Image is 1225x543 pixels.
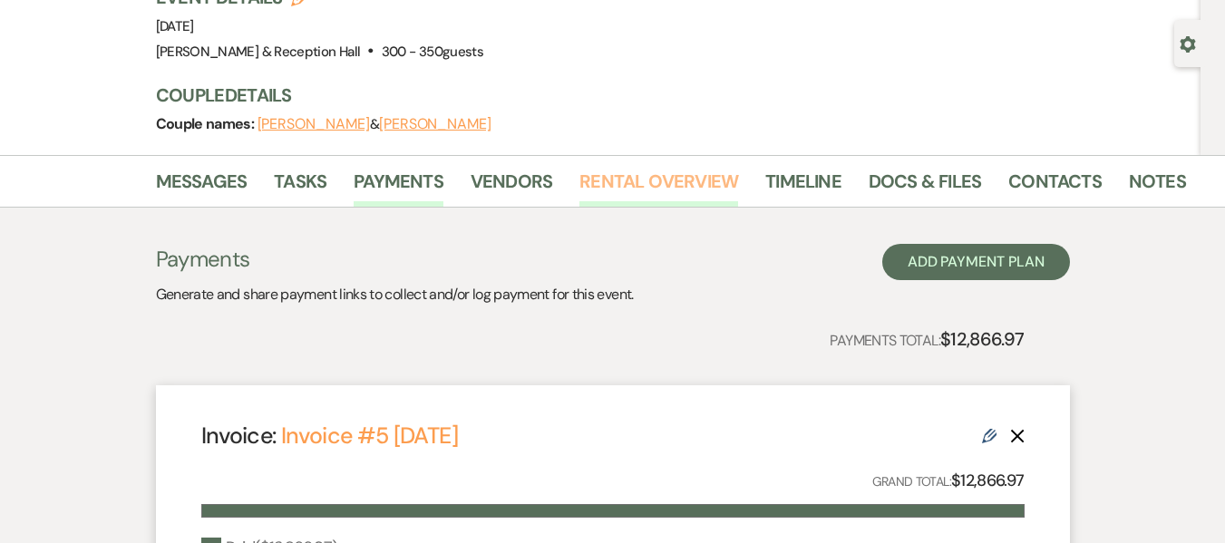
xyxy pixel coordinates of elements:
[382,43,483,61] span: 300 - 350 guests
[951,470,1025,491] strong: $12,866.97
[274,167,326,207] a: Tasks
[471,167,552,207] a: Vendors
[882,244,1070,280] button: Add Payment Plan
[1129,167,1186,207] a: Notes
[156,114,258,133] span: Couple names:
[201,420,458,451] h4: Invoice:
[354,167,443,207] a: Payments
[156,17,194,35] span: [DATE]
[379,117,491,131] button: [PERSON_NAME]
[156,283,634,306] p: Generate and share payment links to collect and/or log payment for this event.
[258,115,491,133] span: &
[156,244,634,275] h3: Payments
[156,43,361,61] span: [PERSON_NAME] & Reception Hall
[765,167,841,207] a: Timeline
[869,167,981,207] a: Docs & Files
[156,82,1172,108] h3: Couple Details
[1180,34,1196,52] button: Open lead details
[281,421,458,451] a: Invoice #5 [DATE]
[830,325,1024,354] p: Payments Total:
[872,468,1025,494] p: Grand Total:
[579,167,738,207] a: Rental Overview
[1008,167,1102,207] a: Contacts
[940,327,1025,351] strong: $12,866.97
[258,117,370,131] button: [PERSON_NAME]
[156,167,248,207] a: Messages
